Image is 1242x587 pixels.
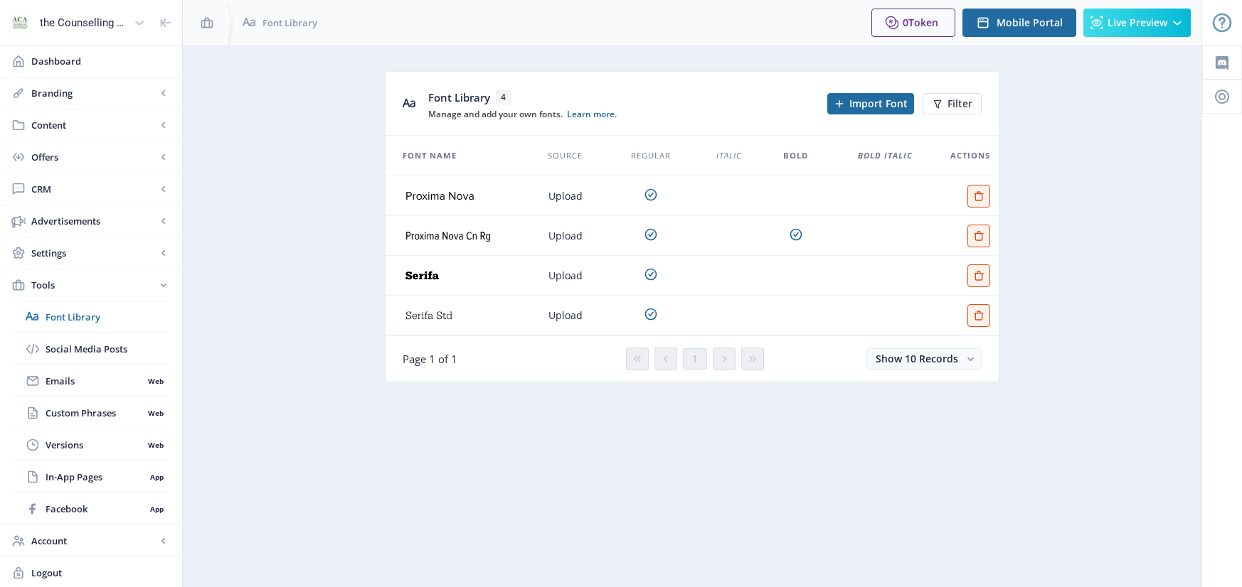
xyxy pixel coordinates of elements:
a: Edit page [967,307,990,321]
span: CRM [31,182,156,196]
span: Content [31,118,156,132]
a: Learn more. [567,109,617,120]
span: Bold Italic [858,147,913,164]
span: Filter [948,98,972,109]
div: Upload [533,307,598,324]
a: Font Library [14,301,168,333]
span: Font Name [403,147,457,164]
span: Advertisements [31,214,156,228]
button: Filter [923,93,982,114]
a: Social Media Posts [14,333,168,365]
span: Social Media Posts [46,342,168,356]
img: Proxima Nova [394,184,518,208]
span: Offers [31,150,156,164]
button: 1 [683,348,707,370]
nb-badge: Web [143,374,168,388]
nb-badge: App [145,470,168,484]
span: Token [908,16,938,29]
span: Actions [950,147,990,164]
span: Show 10 Records [876,352,958,365]
a: EmailsWeb [14,365,168,397]
span: Font Library [262,16,317,30]
span: Page 1 of 1 [403,352,457,366]
span: Source [548,147,583,164]
div: the Counselling Australia Magazine [40,7,128,38]
button: Live Preview [1083,9,1191,37]
button: Import Font [827,93,914,114]
nb-badge: App [145,502,168,516]
span: 1 [692,353,698,365]
div: Upload [533,227,598,244]
img: Proxima Nova Cn Rg [394,224,518,248]
span: Mobile Portal [997,17,1063,28]
span: Font Library [428,90,490,104]
a: New page [819,93,914,114]
span: Manage and add your own fonts. [428,109,563,120]
span: Emails [46,374,143,388]
app-collection-view: Font Library [385,71,999,382]
button: Show 10 Records [866,348,982,370]
nb-badge: Web [143,438,168,452]
a: FacebookApp [14,493,168,524]
a: Edit page [967,188,990,201]
span: Custom Phrases [46,406,143,420]
span: Logout [31,566,171,580]
span: Live Preview [1108,17,1167,28]
span: Account [31,534,156,548]
a: Custom PhrasesWeb [14,397,168,429]
span: Font Library [46,310,168,324]
span: Import Font [849,98,908,109]
span: Italic [716,147,742,164]
button: 0Token [871,9,955,37]
a: Edit page [967,267,990,281]
span: Branding [31,86,156,100]
span: Settings [31,246,156,260]
nb-badge: Web [143,406,168,420]
span: Dashboard [31,54,171,68]
span: 4 [496,90,511,104]
span: In-App Pages [46,470,145,484]
span: Bold [783,147,808,164]
span: Tools [31,278,156,292]
a: Edit page [967,227,990,241]
img: Serifa Std [394,303,518,328]
div: Upload [533,188,598,205]
a: In-App PagesApp [14,461,168,492]
a: VersionsWeb [14,429,168,461]
div: Upload [533,267,598,284]
img: properties.app_icon.jpeg [9,11,31,34]
span: Versions [46,438,143,452]
span: Regular [631,147,671,164]
span: Facebook [46,502,145,516]
img: Serifa [394,264,518,288]
button: Mobile Portal [962,9,1076,37]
